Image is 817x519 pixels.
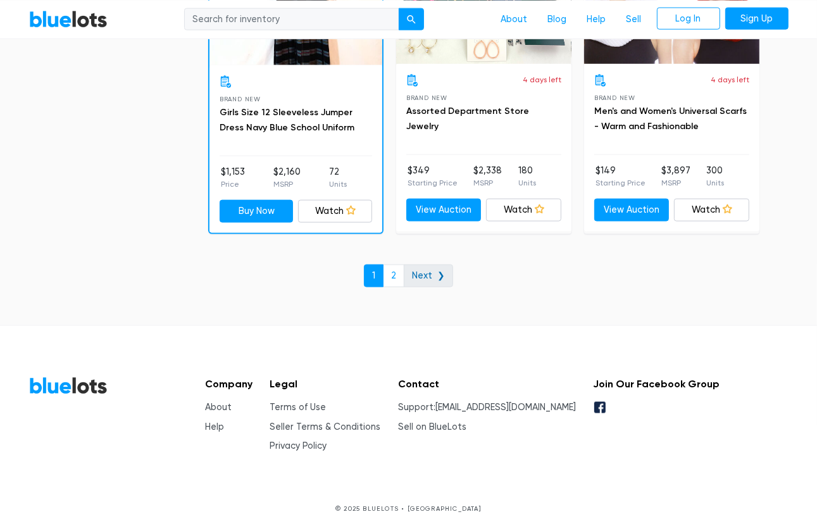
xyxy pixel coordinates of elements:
a: 1 [364,265,384,287]
a: Next ❯ [404,265,453,287]
li: $2,160 [273,165,301,191]
a: Buy Now [220,200,294,223]
a: Terms of Use [270,402,326,413]
a: [EMAIL_ADDRESS][DOMAIN_NAME] [435,402,576,413]
a: Girls Size 12 Sleeveless Jumper Dress Navy Blue School Uniform [220,107,354,133]
li: $3,897 [661,164,690,189]
a: About [491,7,538,31]
a: 2 [383,265,404,287]
p: Units [706,177,724,189]
p: © 2025 BLUELOTS • [GEOGRAPHIC_DATA] [29,504,789,513]
p: 4 days left [523,74,561,85]
a: Log In [657,7,720,30]
a: Blog [538,7,577,31]
a: BlueLots [29,9,108,28]
p: MSRP [273,178,301,190]
span: Brand New [220,96,261,103]
span: Brand New [594,94,635,101]
a: Help [205,422,224,432]
p: MSRP [661,177,690,189]
p: Starting Price [596,177,645,189]
li: $149 [596,164,645,189]
a: Seller Terms & Conditions [270,422,380,432]
li: 180 [518,164,536,189]
li: $1,153 [221,165,245,191]
a: Privacy Policy [270,441,327,451]
li: $349 [408,164,458,189]
a: Watch [298,200,372,223]
a: BlueLots [29,377,108,395]
li: Support: [398,401,576,415]
p: Starting Price [408,177,458,189]
li: 72 [329,165,347,191]
a: Watch [486,199,561,222]
a: Help [577,7,616,31]
a: Sign Up [725,7,789,30]
li: 300 [706,164,724,189]
h5: Contact [398,378,576,390]
span: Brand New [406,94,447,101]
p: 4 days left [711,74,749,85]
a: Sell [616,7,652,31]
a: About [205,402,232,413]
a: Watch [674,199,749,222]
p: MSRP [473,177,502,189]
p: Price [221,178,245,190]
li: $2,338 [473,164,502,189]
h5: Legal [270,378,380,390]
a: Assorted Department Store Jewelry [406,106,529,132]
p: Units [329,178,347,190]
a: Sell on BlueLots [398,422,466,432]
h5: Join Our Facebook Group [593,378,720,390]
h5: Company [205,378,253,390]
a: View Auction [594,199,670,222]
a: Men's and Women's Universal Scarfs - Warm and Fashionable [594,106,747,132]
p: Units [518,177,536,189]
input: Search for inventory [184,8,399,30]
a: View Auction [406,199,482,222]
